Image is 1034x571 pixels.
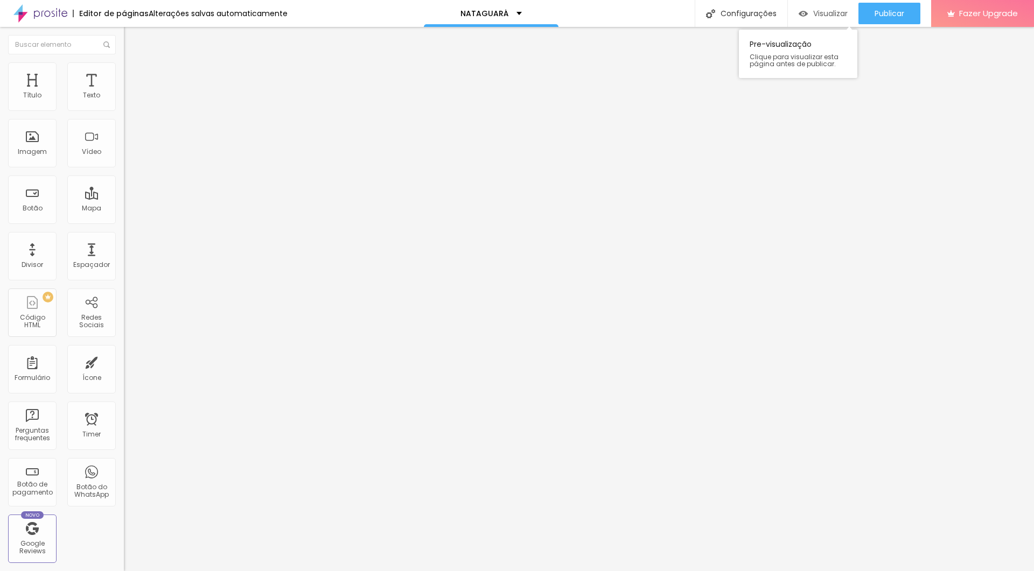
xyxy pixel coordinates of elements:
span: Publicar [875,9,904,18]
span: Fazer Upgrade [959,9,1018,18]
div: Divisor [22,261,43,269]
div: Redes Sociais [70,314,113,329]
iframe: Editor [124,27,1034,571]
div: Google Reviews [11,540,53,555]
div: Imagem [18,148,47,156]
div: Perguntas frequentes [11,427,53,442]
div: Vídeo [82,148,101,156]
div: Timer [82,431,101,438]
div: Botão do WhatsApp [70,483,113,499]
div: Formulário [15,374,50,382]
p: NATAGUARÁ [460,10,508,17]
div: Código HTML [11,314,53,329]
div: Mapa [82,205,101,212]
div: Texto [83,91,100,99]
span: Clique para visualizar esta página antes de publicar. [750,53,847,67]
div: Ícone [82,374,101,382]
button: Visualizar [788,3,858,24]
img: view-1.svg [799,9,808,18]
img: Icone [103,41,110,48]
div: Pre-visualização [739,30,857,78]
span: Visualizar [813,9,848,18]
div: Botão de pagamento [11,481,53,496]
div: Alterações salvas automaticamente [149,10,288,17]
div: Título [23,91,41,99]
div: Novo [21,511,44,519]
img: Icone [706,9,715,18]
input: Buscar elemento [8,35,116,54]
button: Publicar [858,3,920,24]
div: Espaçador [73,261,110,269]
div: Botão [23,205,43,212]
div: Editor de páginas [73,10,149,17]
